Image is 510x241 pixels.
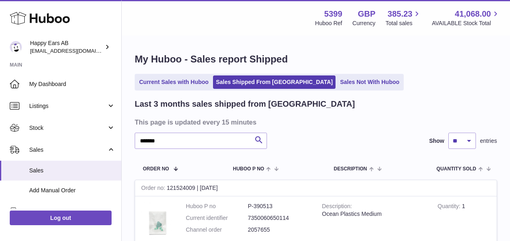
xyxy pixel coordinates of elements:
a: Sales Not With Huboo [337,75,402,89]
span: entries [480,137,497,145]
dd: 2057655 [248,226,310,234]
strong: 5399 [324,9,342,19]
a: Sales Shipped From [GEOGRAPHIC_DATA] [213,75,336,89]
span: Order No [143,166,169,172]
h3: This page is updated every 15 minutes [135,118,495,127]
span: Quantity Sold [437,166,476,172]
span: 41,068.00 [455,9,491,19]
span: [EMAIL_ADDRESS][DOMAIN_NAME] [30,47,119,54]
span: 385.23 [387,9,412,19]
span: Stock [29,124,107,132]
strong: Order no [141,185,167,193]
label: Show [429,137,444,145]
h1: My Huboo - Sales report Shipped [135,53,497,66]
span: Huboo P no [233,166,264,172]
a: Current Sales with Huboo [136,75,211,89]
dd: 7350060650114 [248,214,310,222]
span: AVAILABLE Stock Total [432,19,500,27]
dt: Channel order [186,226,248,234]
span: Listings [29,102,107,110]
span: Add Manual Order [29,187,115,194]
strong: Description [322,203,352,211]
span: Total sales [385,19,422,27]
h2: Last 3 months sales shipped from [GEOGRAPHIC_DATA] [135,99,355,110]
a: 41,068.00 AVAILABLE Stock Total [432,9,500,27]
a: 385.23 Total sales [385,9,422,27]
span: My Dashboard [29,80,115,88]
dt: Huboo P no [186,202,248,210]
a: Log out [10,211,112,225]
span: Orders [29,207,107,215]
div: 121524009 | [DATE] [135,180,497,196]
dd: P-390513 [248,202,310,210]
strong: Quantity [438,203,462,211]
div: Huboo Ref [315,19,342,27]
div: Happy Ears AB [30,39,103,55]
span: Description [334,166,367,172]
dt: Current identifier [186,214,248,222]
span: Sales [29,146,107,154]
div: Currency [353,19,376,27]
img: 3pl@happyearsearplugs.com [10,41,22,53]
div: Ocean Plastics Medium [322,210,426,218]
span: Sales [29,167,115,174]
strong: GBP [358,9,375,19]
